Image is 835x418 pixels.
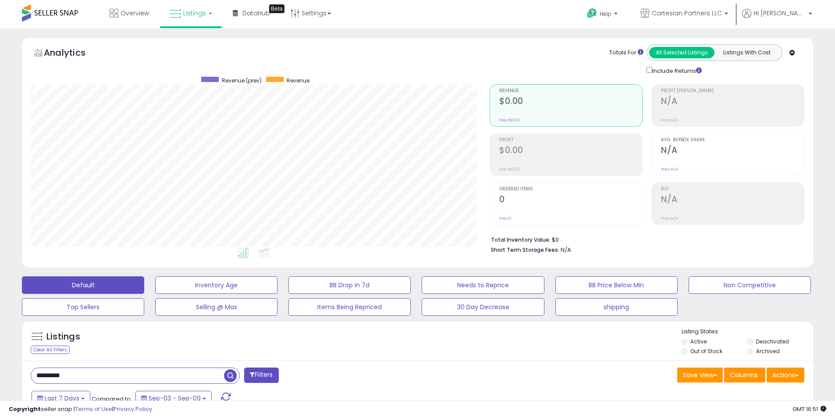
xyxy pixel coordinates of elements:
[499,167,520,172] small: Prev: $0.00
[742,9,812,29] a: Hi [PERSON_NAME]
[287,77,309,84] span: Revenue
[689,276,811,294] button: Non Competitive
[682,328,813,336] p: Listing States:
[155,298,277,316] button: Selling @ Max
[9,405,152,414] div: seller snap | |
[640,65,712,75] div: Include Returns
[677,368,723,382] button: Save View
[491,246,559,254] b: Short Term Storage Fees:
[661,89,804,93] span: Profit [PERSON_NAME]
[155,276,277,294] button: Inventory Age
[92,395,132,403] span: Compared to:
[499,89,642,93] span: Revenue
[661,118,678,123] small: Prev: N/A
[31,346,70,354] div: Clear All Filters
[499,96,642,108] h2: $0.00
[661,216,678,221] small: Prev: N/A
[661,167,678,172] small: Prev: N/A
[609,49,643,57] div: Totals For
[661,138,804,143] span: Avg. Buybox Share
[22,276,144,294] button: Default
[114,405,152,413] a: Privacy Policy
[555,276,678,294] button: BB Price Below Min
[499,216,512,221] small: Prev: 0
[288,298,411,316] button: Items Being Repriced
[753,9,806,18] span: Hi [PERSON_NAME]
[9,405,41,413] strong: Copyright
[580,1,626,29] a: Help
[756,347,780,355] label: Archived
[561,246,571,254] span: N/A
[724,368,765,382] button: Columns
[756,338,789,345] label: Deactivated
[183,9,206,18] span: Listings
[422,276,544,294] button: Needs to Reprice
[555,298,678,316] button: shipping
[242,9,270,18] span: DataHub
[600,10,611,18] span: Help
[499,118,520,123] small: Prev: $0.00
[288,276,411,294] button: BB Drop in 7d
[690,347,722,355] label: Out of Stock
[46,331,80,343] h5: Listings
[652,9,722,18] span: Cartesian Partners LLC
[32,391,90,406] button: Last 7 Days
[499,194,642,206] h2: 0
[661,194,804,206] h2: N/A
[661,145,804,157] h2: N/A
[44,46,103,61] h5: Analytics
[45,394,79,403] span: Last 7 Days
[499,138,642,143] span: Profit
[730,371,757,379] span: Columns
[244,368,278,383] button: Filters
[491,236,551,243] b: Total Inventory Value:
[135,391,212,406] button: Sep-03 - Sep-09
[714,47,779,58] button: Listings With Cost
[661,96,804,108] h2: N/A
[792,405,826,413] span: 2025-09-17 16:51 GMT
[661,187,804,192] span: ROI
[22,298,144,316] button: Top Sellers
[767,368,804,382] button: Actions
[586,8,597,19] i: Get Help
[491,234,798,244] li: $0
[222,77,262,84] span: Revenue (prev)
[690,338,707,345] label: Active
[499,145,642,157] h2: $0.00
[149,394,201,403] span: Sep-03 - Sep-09
[499,187,642,192] span: Ordered Items
[649,47,714,58] button: All Selected Listings
[121,9,149,18] span: Overview
[422,298,544,316] button: 30 Day Decrease
[269,4,284,13] div: Tooltip anchor
[75,405,112,413] a: Terms of Use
